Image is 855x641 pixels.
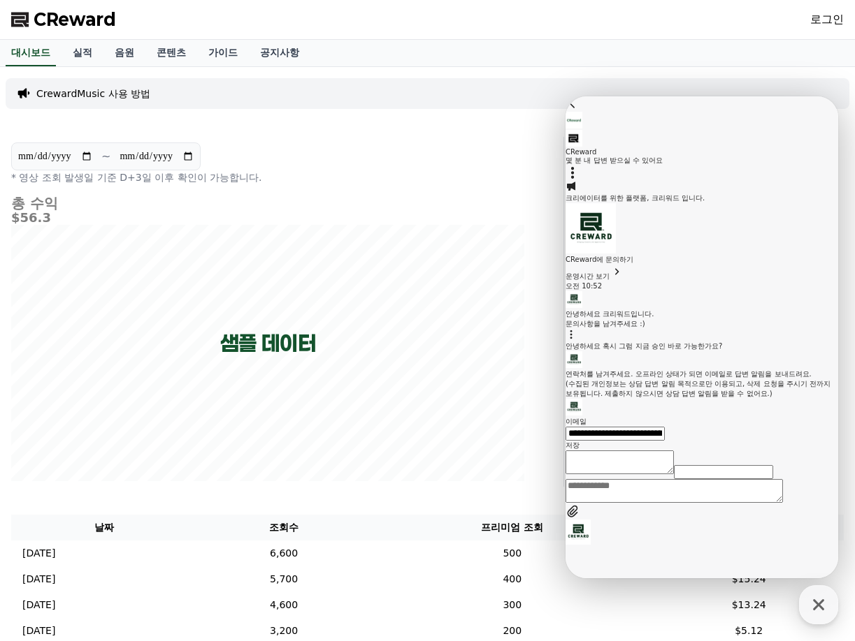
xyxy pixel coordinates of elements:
td: 500 [371,540,654,566]
td: 5,700 [197,566,371,592]
a: 실적 [62,40,103,66]
p: [DATE] [22,598,55,612]
td: $13.24 [654,592,844,618]
td: 300 [371,592,654,618]
a: 공지사항 [249,40,310,66]
td: $15.24 [654,566,844,592]
span: CReward [34,8,116,31]
th: 프리미엄 조회 [371,515,654,540]
th: 조회수 [197,515,371,540]
a: 로그인 [810,11,844,28]
td: 400 [371,566,654,592]
p: [DATE] [22,624,55,638]
p: 샘플 데이터 [220,331,316,356]
h4: 총 수익 [11,196,524,211]
iframe: Channel chat [566,96,838,578]
p: * 영상 조회 발생일 기준 D+3일 이후 확인이 가능합니다. [11,170,524,184]
a: CReward [11,8,116,31]
td: 4,600 [197,592,371,618]
a: 음원 [103,40,145,66]
p: [DATE] [22,546,55,561]
p: [DATE] [22,572,55,587]
a: 콘텐츠 [145,40,197,66]
a: 가이드 [197,40,249,66]
h5: $56.3 [11,211,524,225]
a: 대시보드 [6,40,56,66]
p: ~ [101,148,110,165]
th: 날짜 [11,515,197,540]
a: CrewardMusic 사용 방법 [36,87,150,101]
td: 6,600 [197,540,371,566]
